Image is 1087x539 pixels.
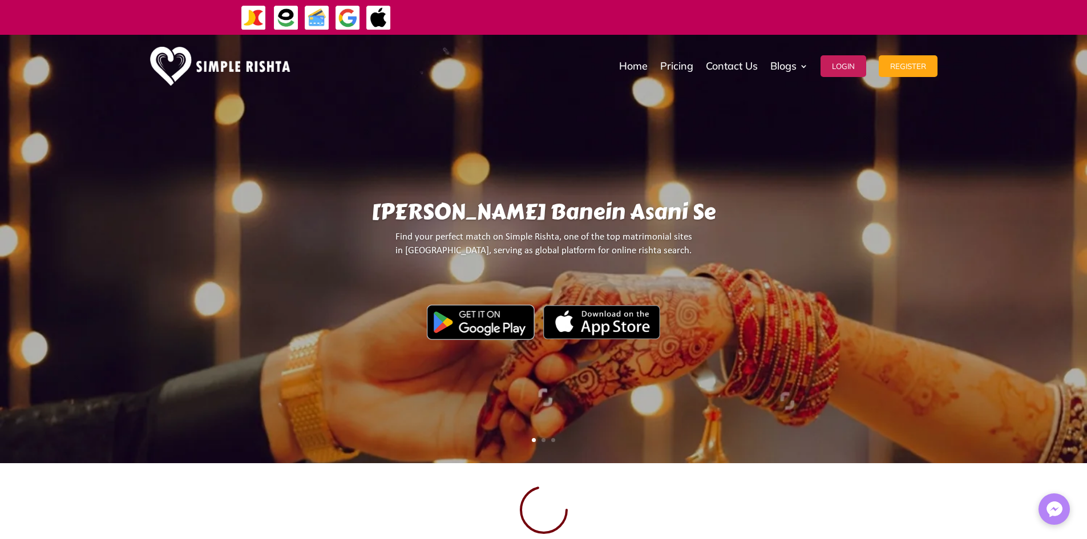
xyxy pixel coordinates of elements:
a: 2 [542,438,545,442]
img: GooglePay-icon [335,5,361,31]
img: Messenger [1043,498,1066,521]
button: Register [879,55,938,77]
a: Blogs [770,38,808,95]
a: Contact Us [706,38,758,95]
a: Login [821,38,866,95]
img: Google Play [427,305,535,340]
a: Pricing [660,38,693,95]
img: ApplePay-icon [366,5,391,31]
img: Credit Cards [304,5,330,31]
a: 1 [532,438,536,442]
a: Home [619,38,648,95]
button: Login [821,55,866,77]
a: Register [879,38,938,95]
img: EasyPaisa-icon [273,5,299,31]
h1: [PERSON_NAME] Banein Asani Se [142,199,945,230]
img: JazzCash-icon [241,5,266,31]
a: 3 [551,438,555,442]
p: Find your perfect match on Simple Rishta, one of the top matrimonial sites in [GEOGRAPHIC_DATA], ... [142,230,945,268]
